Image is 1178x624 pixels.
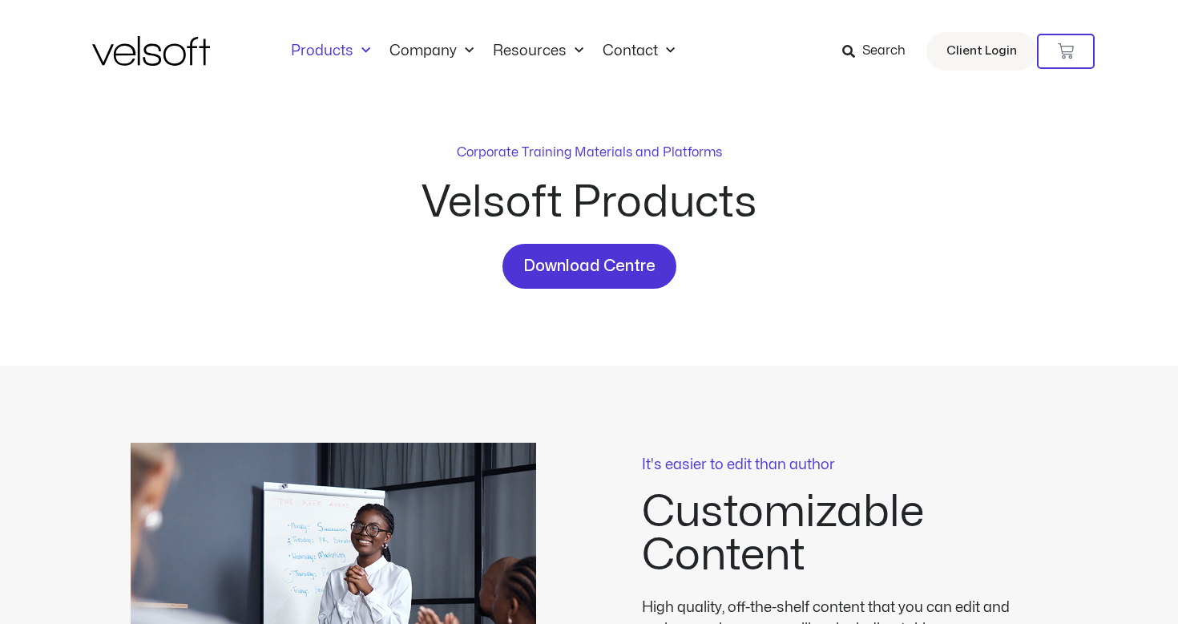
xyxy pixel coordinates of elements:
h2: Customizable Content [642,491,1047,577]
a: Search [842,38,917,65]
a: Client Login [926,32,1037,71]
span: Download Centre [523,253,656,279]
p: Corporate Training Materials and Platforms [457,143,722,162]
nav: Menu [281,43,684,60]
a: ContactMenu Toggle [593,43,684,60]
a: ProductsMenu Toggle [281,43,380,60]
a: CompanyMenu Toggle [380,43,483,60]
p: It's easier to edit than author [642,458,1047,472]
img: Velsoft Training Materials [92,36,210,66]
span: Client Login [946,41,1017,62]
span: Search [862,41,906,62]
h2: Velsoft Products [301,181,877,225]
a: ResourcesMenu Toggle [483,43,593,60]
a: Download Centre [502,244,676,289]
